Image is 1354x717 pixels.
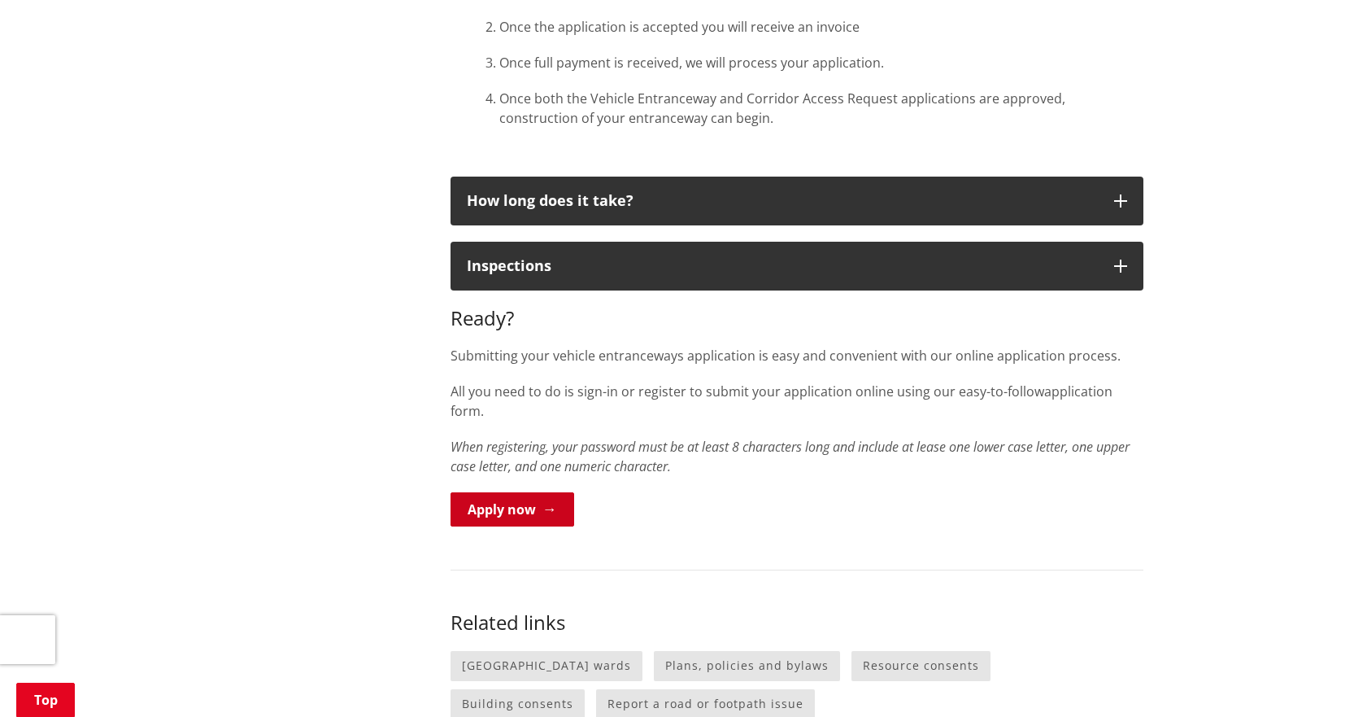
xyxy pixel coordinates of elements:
[451,307,1143,330] h3: Ready?
[451,492,574,527] a: Apply now
[499,89,1127,128] p: Once both the Vehicle Entranceway and Corridor Access Request applications are approved, construc...
[451,382,1143,421] p: All you need to do is sign-in or register to submit your application online using our easy-to-fol...
[451,651,642,681] a: [GEOGRAPHIC_DATA] wards
[1279,649,1338,707] iframe: Messenger Launcher
[451,346,1143,365] p: Submitting your vehicle entranceways application is easy and convenient with our online applicati...
[654,651,840,681] a: Plans, policies and bylaws
[16,683,75,717] a: Top
[499,53,1127,72] p: Once full payment is received, we will process your application.
[451,177,1143,225] button: How long does it take?
[451,438,1130,475] em: When registering, your password must be at least 8 characters long and include at lease one lower...
[451,242,1143,291] button: Inspections
[851,651,990,681] a: Resource consents
[451,611,1143,635] h3: Related links
[467,258,1098,274] div: Inspections
[499,17,1127,37] p: Once the application is accepted you will receive an invoice
[467,193,1098,209] div: How long does it take?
